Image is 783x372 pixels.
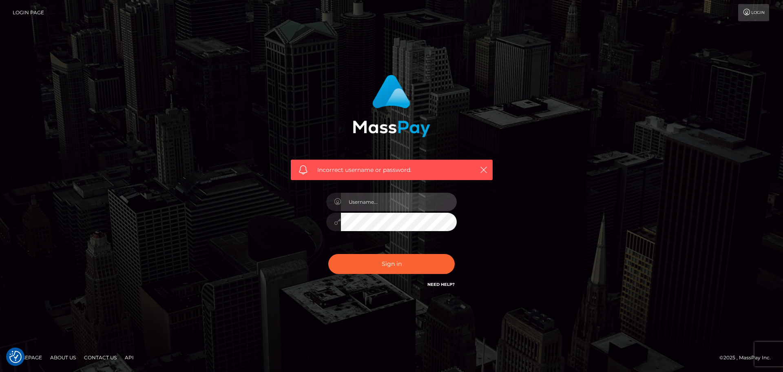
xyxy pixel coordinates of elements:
[13,4,44,21] a: Login Page
[328,254,455,274] button: Sign in
[427,282,455,287] a: Need Help?
[317,166,466,174] span: Incorrect username or password.
[9,351,22,363] button: Consent Preferences
[341,193,457,211] input: Username...
[47,351,79,364] a: About Us
[81,351,120,364] a: Contact Us
[122,351,137,364] a: API
[9,351,45,364] a: Homepage
[353,75,430,137] img: MassPay Login
[738,4,769,21] a: Login
[719,353,777,362] div: © 2025 , MassPay Inc.
[9,351,22,363] img: Revisit consent button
